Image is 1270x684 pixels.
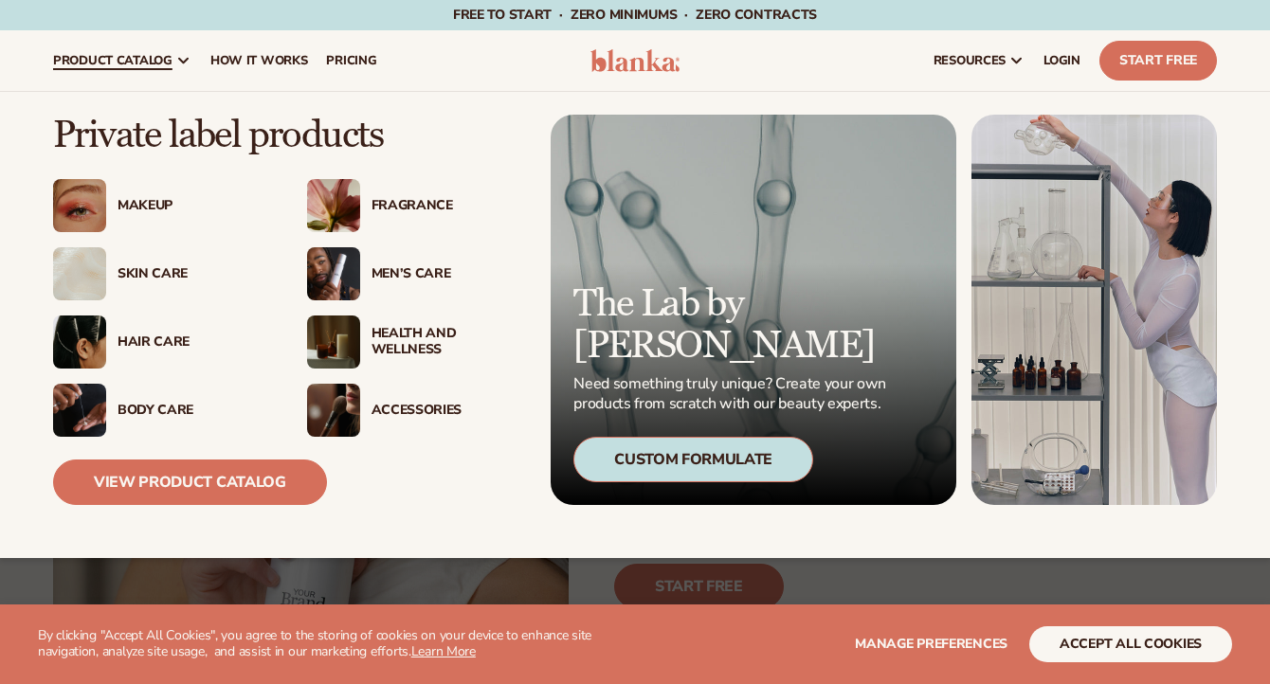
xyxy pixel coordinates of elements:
img: Pink blooming flower. [307,179,360,232]
div: Health And Wellness [372,326,523,358]
div: Hair Care [118,334,269,351]
img: Male hand applying moisturizer. [53,384,106,437]
img: Female in lab with equipment. [971,115,1217,505]
a: Candles and incense on table. Health And Wellness [307,315,523,369]
button: Manage preferences [855,626,1007,662]
img: Candles and incense on table. [307,315,360,369]
img: Female with glitter eye makeup. [53,179,106,232]
img: Female hair pulled back with clips. [53,315,106,369]
a: Female hair pulled back with clips. Hair Care [53,315,269,369]
img: Female with makeup brush. [307,384,360,437]
button: accept all cookies [1029,626,1232,662]
a: Female with glitter eye makeup. Makeup [53,179,269,232]
span: product catalog [53,53,172,68]
a: Start Free [1099,41,1217,81]
p: By clicking "Accept All Cookies", you agree to the storing of cookies on your device to enhance s... [38,628,623,660]
div: Accessories [372,403,523,419]
img: logo [590,49,680,72]
a: resources [924,30,1034,91]
p: Private label products [53,115,522,156]
p: Need something truly unique? Create your own products from scratch with our beauty experts. [573,374,892,414]
span: Manage preferences [855,635,1007,653]
a: Learn More [411,642,476,660]
img: Cream moisturizer swatch. [53,247,106,300]
div: Custom Formulate [573,437,813,482]
span: LOGIN [1043,53,1080,68]
p: The Lab by [PERSON_NAME] [573,283,892,367]
div: Makeup [118,198,269,214]
a: pricing [317,30,386,91]
img: Male holding moisturizer bottle. [307,247,360,300]
a: Cream moisturizer swatch. Skin Care [53,247,269,300]
a: Male hand applying moisturizer. Body Care [53,384,269,437]
a: LOGIN [1034,30,1090,91]
a: product catalog [44,30,201,91]
a: Female with makeup brush. Accessories [307,384,523,437]
a: Male holding moisturizer bottle. Men’s Care [307,247,523,300]
div: Men’s Care [372,266,523,282]
span: pricing [326,53,376,68]
div: Body Care [118,403,269,419]
span: Free to start · ZERO minimums · ZERO contracts [453,6,817,24]
span: How It Works [210,53,308,68]
a: How It Works [201,30,317,91]
a: Pink blooming flower. Fragrance [307,179,523,232]
div: Skin Care [118,266,269,282]
a: View Product Catalog [53,459,327,505]
span: resources [934,53,1006,68]
div: Fragrance [372,198,523,214]
a: Microscopic product formula. The Lab by [PERSON_NAME] Need something truly unique? Create your ow... [551,115,956,505]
